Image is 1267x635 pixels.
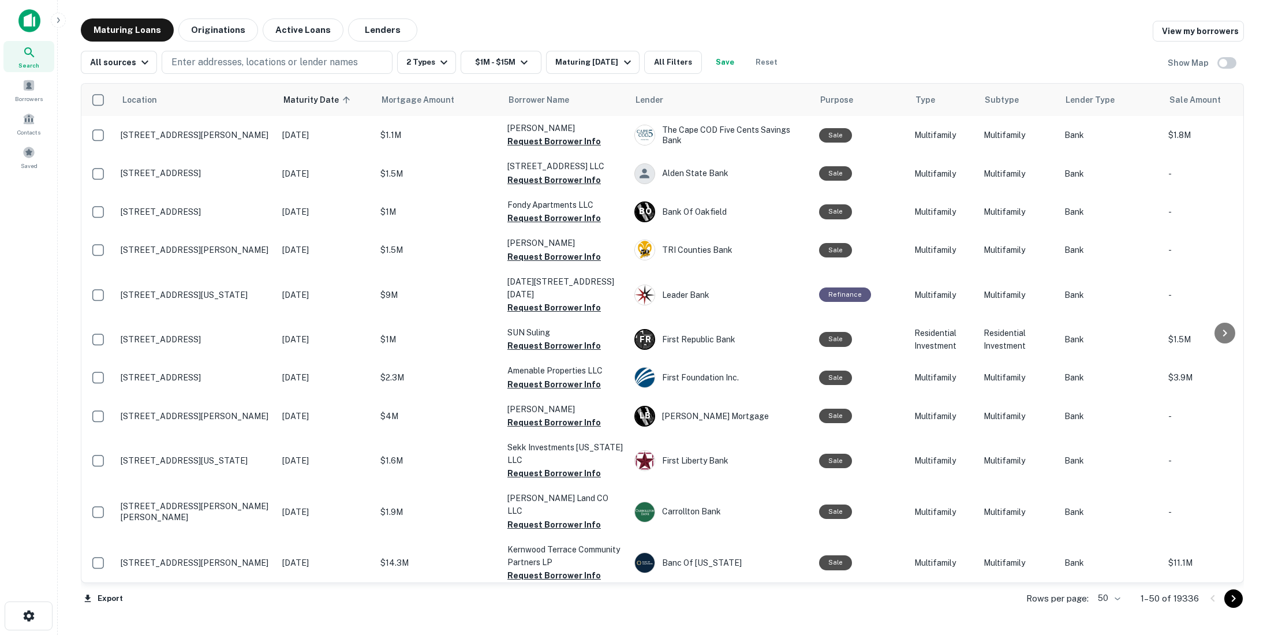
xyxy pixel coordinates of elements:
[282,244,369,256] p: [DATE]
[375,84,502,116] th: Mortgage Amount
[635,368,655,387] img: picture
[282,289,369,301] p: [DATE]
[90,55,152,69] div: All sources
[282,333,369,346] p: [DATE]
[1064,129,1157,141] p: Bank
[984,454,1053,467] p: Multifamily
[820,93,853,107] span: Purpose
[819,287,871,302] div: This loan purpose was for refinancing
[507,339,601,353] button: Request Borrower Info
[15,94,43,103] span: Borrowers
[640,410,650,422] p: L B
[644,51,702,74] button: All Filters
[3,108,54,139] a: Contacts
[121,501,271,522] p: [STREET_ADDRESS][PERSON_NAME][PERSON_NAME]
[1169,93,1236,107] span: Sale Amount
[507,135,601,148] button: Request Borrower Info
[18,9,40,32] img: capitalize-icon.png
[635,502,655,522] img: picture
[819,505,852,519] div: Sale
[1059,84,1163,116] th: Lender Type
[634,406,808,427] div: [PERSON_NAME] Mortgage
[635,285,655,305] img: picture
[507,492,623,517] p: [PERSON_NAME] Land CO LLC
[1168,556,1261,569] p: $11.1M
[634,329,808,350] div: First Republic Bank
[1168,244,1261,256] p: -
[634,240,808,260] div: TRI Counties Bank
[507,403,623,416] p: [PERSON_NAME]
[984,289,1053,301] p: Multifamily
[984,167,1053,180] p: Multifamily
[1093,590,1122,607] div: 50
[461,51,541,74] button: $1M - $15M
[813,84,909,116] th: Purpose
[1064,167,1157,180] p: Bank
[1064,206,1157,218] p: Bank
[984,327,1053,352] p: Residential Investment
[819,454,852,468] div: Sale
[914,289,972,301] p: Multifamily
[634,201,808,222] div: Bank Of Oakfield
[1064,333,1157,346] p: Bank
[3,141,54,173] a: Saved
[121,207,271,217] p: [STREET_ADDRESS]
[3,74,54,106] a: Borrowers
[984,410,1053,423] p: Multifamily
[1209,543,1267,598] iframe: Chat Widget
[380,206,496,218] p: $1M
[914,506,972,518] p: Multifamily
[282,371,369,384] p: [DATE]
[507,122,623,135] p: [PERSON_NAME]
[507,275,623,301] p: [DATE][STREET_ADDRESS][DATE]
[1168,333,1261,346] p: $1.5M
[748,51,785,74] button: Reset
[985,93,1019,107] span: Subtype
[634,552,808,573] div: Banc Of [US_STATE]
[1064,244,1157,256] p: Bank
[509,93,569,107] span: Borrower Name
[121,168,271,178] p: [STREET_ADDRESS]
[819,243,852,257] div: Sale
[634,450,808,471] div: First Liberty Bank
[819,128,852,143] div: Sale
[1168,371,1261,384] p: $3.9M
[282,206,369,218] p: [DATE]
[380,410,496,423] p: $4M
[121,411,271,421] p: [STREET_ADDRESS][PERSON_NAME]
[984,244,1053,256] p: Multifamily
[914,206,972,218] p: Multifamily
[914,167,972,180] p: Multifamily
[282,167,369,180] p: [DATE]
[1064,556,1157,569] p: Bank
[507,378,601,391] button: Request Borrower Info
[635,553,655,573] img: picture
[984,556,1053,569] p: Multifamily
[348,18,417,42] button: Lenders
[121,290,271,300] p: [STREET_ADDRESS][US_STATE]
[121,245,271,255] p: [STREET_ADDRESS][PERSON_NAME]
[115,84,276,116] th: Location
[984,206,1053,218] p: Multifamily
[909,84,978,116] th: Type
[121,455,271,466] p: [STREET_ADDRESS][US_STATE]
[282,129,369,141] p: [DATE]
[914,410,972,423] p: Multifamily
[1168,206,1261,218] p: -
[282,506,369,518] p: [DATE]
[122,93,157,107] span: Location
[914,556,972,569] p: Multifamily
[819,204,852,219] div: Sale
[282,410,369,423] p: [DATE]
[502,84,629,116] th: Borrower Name
[81,51,157,74] button: All sources
[1064,454,1157,467] p: Bank
[507,416,601,429] button: Request Borrower Info
[397,51,456,74] button: 2 Types
[1066,93,1115,107] span: Lender Type
[984,506,1053,518] p: Multifamily
[1163,84,1266,116] th: Sale Amount
[914,327,972,352] p: Residential Investment
[21,161,38,170] span: Saved
[507,518,601,532] button: Request Borrower Info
